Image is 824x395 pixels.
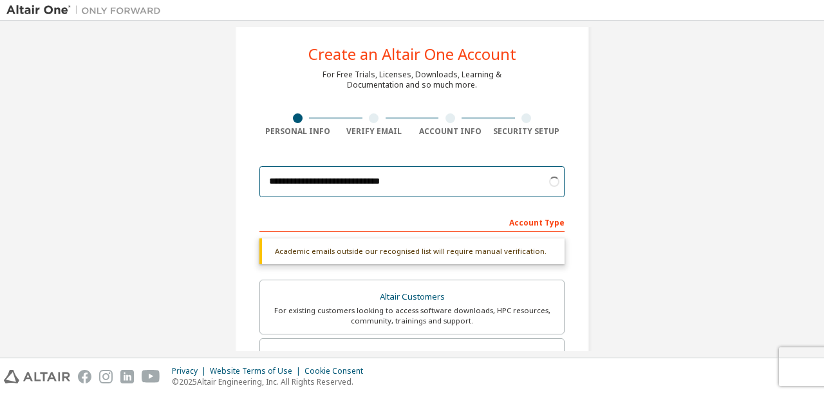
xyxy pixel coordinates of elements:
[4,370,70,383] img: altair_logo.svg
[268,347,556,365] div: Students
[268,305,556,326] div: For existing customers looking to access software downloads, HPC resources, community, trainings ...
[120,370,134,383] img: linkedin.svg
[99,370,113,383] img: instagram.svg
[259,126,336,137] div: Personal Info
[6,4,167,17] img: Altair One
[172,376,371,387] p: © 2025 Altair Engineering, Inc. All Rights Reserved.
[268,288,556,306] div: Altair Customers
[142,370,160,383] img: youtube.svg
[336,126,413,137] div: Verify Email
[304,366,371,376] div: Cookie Consent
[259,211,565,232] div: Account Type
[412,126,489,137] div: Account Info
[210,366,304,376] div: Website Terms of Use
[172,366,210,376] div: Privacy
[259,238,565,264] div: Academic emails outside our recognised list will require manual verification.
[489,126,565,137] div: Security Setup
[78,370,91,383] img: facebook.svg
[308,46,516,62] div: Create an Altair One Account
[323,70,501,90] div: For Free Trials, Licenses, Downloads, Learning & Documentation and so much more.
